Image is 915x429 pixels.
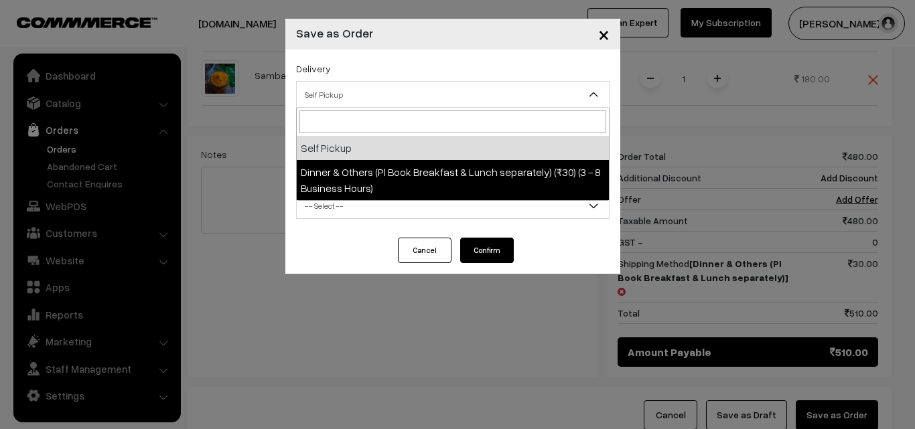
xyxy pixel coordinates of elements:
[296,81,610,108] span: Self Pickup
[587,13,620,55] button: Close
[296,62,331,76] label: Delivery
[297,160,609,200] li: Dinner & Others (Pl Book Breakfast & Lunch separately) (₹30) (3 - 8 Business Hours)
[297,194,609,218] span: -- Select --
[598,21,610,46] span: ×
[296,192,610,219] span: -- Select --
[296,24,373,42] h4: Save as Order
[398,238,451,263] button: Cancel
[297,136,609,160] li: Self Pickup
[297,83,609,106] span: Self Pickup
[460,238,514,263] button: Confirm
